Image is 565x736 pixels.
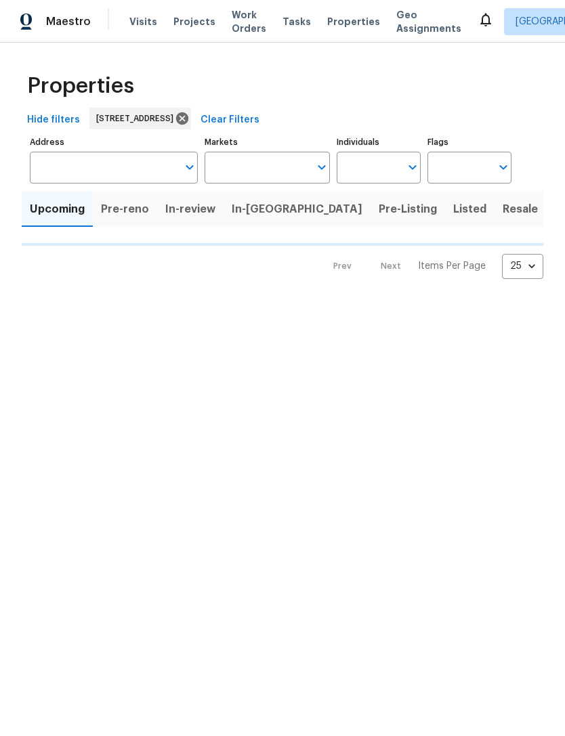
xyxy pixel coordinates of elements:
button: Clear Filters [195,108,265,133]
span: Upcoming [30,200,85,219]
div: [STREET_ADDRESS] [89,108,191,129]
span: Properties [27,79,134,93]
button: Open [312,158,331,177]
span: Properties [327,15,380,28]
button: Open [180,158,199,177]
span: Visits [129,15,157,28]
label: Flags [427,138,511,146]
nav: Pagination Navigation [320,254,543,279]
span: In-[GEOGRAPHIC_DATA] [232,200,362,219]
span: Pre-reno [101,200,149,219]
span: Tasks [282,17,311,26]
button: Hide filters [22,108,85,133]
label: Address [30,138,198,146]
p: Items Per Page [418,259,486,273]
span: Hide filters [27,112,80,129]
span: Geo Assignments [396,8,461,35]
span: [STREET_ADDRESS] [96,112,179,125]
span: Listed [453,200,486,219]
button: Open [403,158,422,177]
span: Projects [173,15,215,28]
span: Resale [503,200,538,219]
span: Work Orders [232,8,266,35]
span: Maestro [46,15,91,28]
span: In-review [165,200,215,219]
label: Markets [205,138,331,146]
button: Open [494,158,513,177]
div: 25 [502,248,543,284]
label: Individuals [337,138,421,146]
span: Pre-Listing [379,200,437,219]
span: Clear Filters [201,112,259,129]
